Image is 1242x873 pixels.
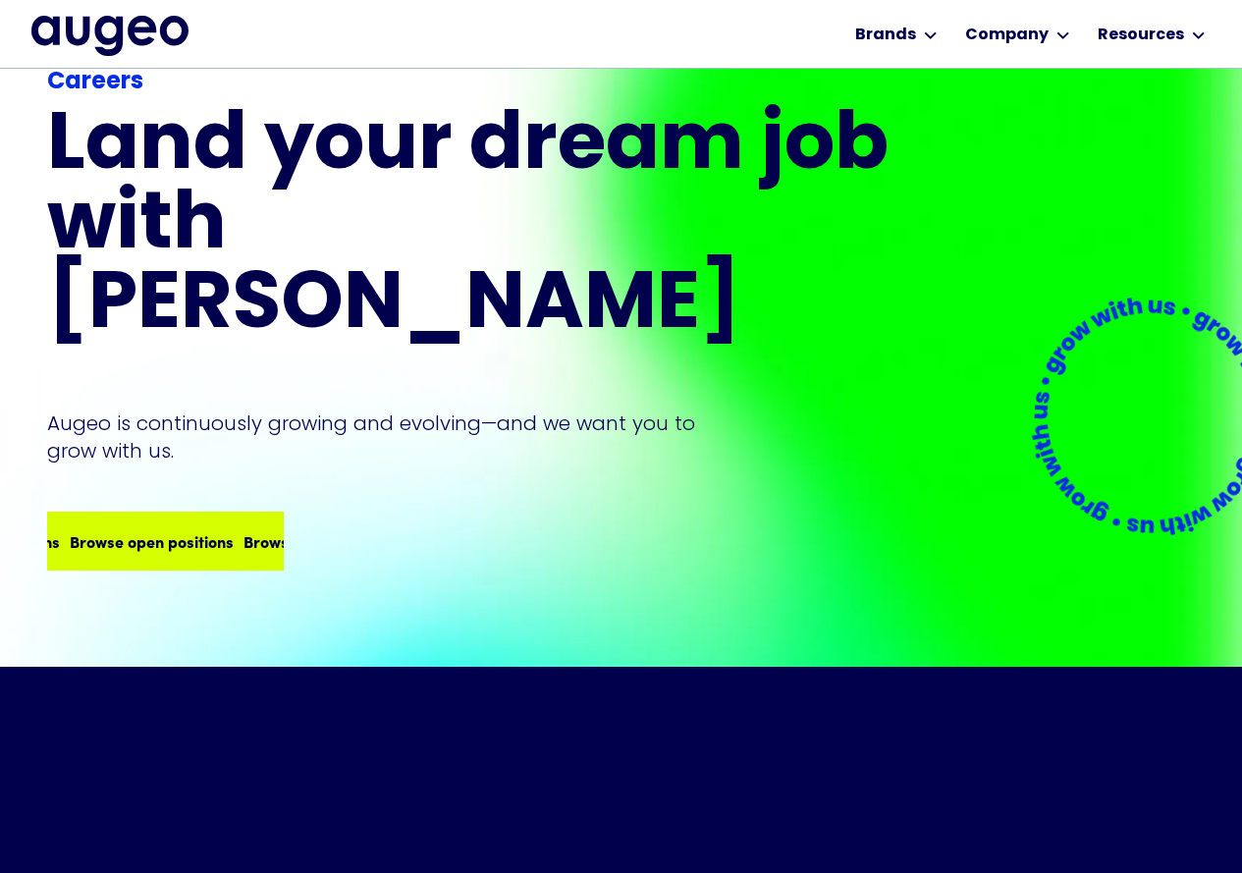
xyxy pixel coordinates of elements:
[965,24,1049,47] div: Company
[47,512,284,571] a: Browse open positionsBrowse open positionsBrowse open positions
[47,409,723,464] p: Augeo is continuously growing and evolving—and we want you to grow with us.
[31,16,189,55] a: home
[31,16,189,55] img: Augeo's full logo in midnight blue.
[47,71,143,94] strong: Careers
[855,24,916,47] div: Brands
[47,108,895,347] h1: Land your dream job﻿ with [PERSON_NAME]
[243,529,407,553] div: Browse open positions
[70,529,234,553] div: Browse open positions
[1098,24,1184,47] div: Resources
